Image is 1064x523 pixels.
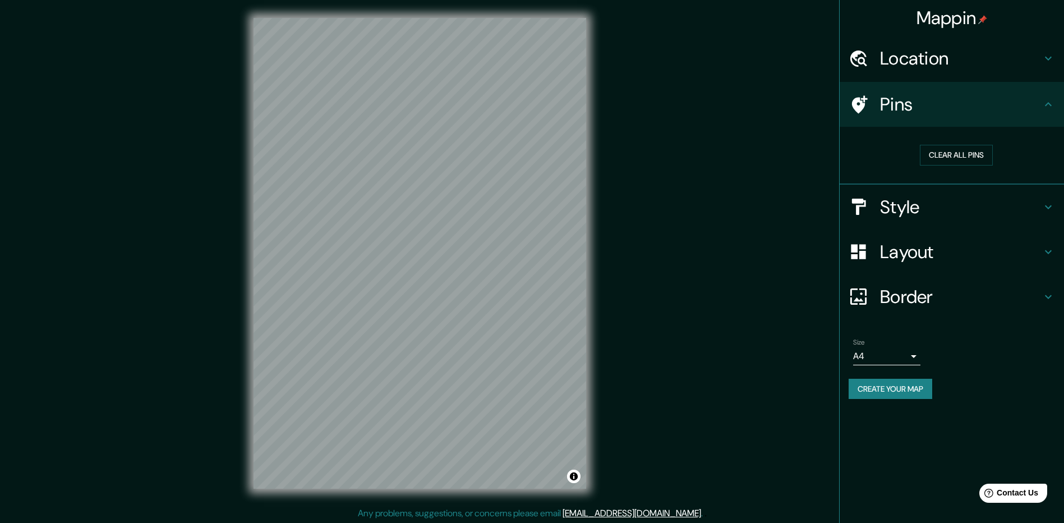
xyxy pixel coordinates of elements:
button: Clear all pins [920,145,993,166]
h4: Border [880,286,1042,308]
h4: Layout [880,241,1042,263]
p: Any problems, suggestions, or concerns please email . [358,507,703,520]
a: [EMAIL_ADDRESS][DOMAIN_NAME] [563,507,701,519]
h4: Mappin [916,7,988,29]
div: . [704,507,707,520]
label: Size [853,337,865,347]
h4: Style [880,196,1042,218]
div: Style [840,185,1064,230]
div: A4 [853,347,920,365]
h4: Pins [880,93,1042,116]
div: Pins [840,82,1064,127]
img: pin-icon.png [978,15,987,24]
div: . [703,507,704,520]
div: Location [840,36,1064,81]
canvas: Map [254,18,586,489]
iframe: Help widget launcher [964,479,1052,511]
div: Border [840,274,1064,319]
button: Toggle attribution [567,470,581,483]
button: Create your map [849,379,932,400]
h4: Location [880,47,1042,70]
div: Layout [840,230,1064,274]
